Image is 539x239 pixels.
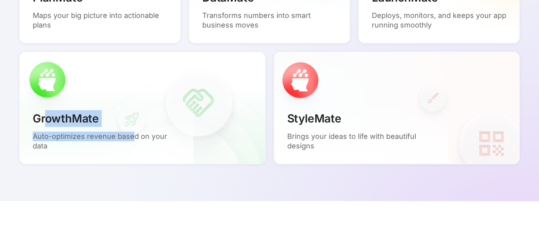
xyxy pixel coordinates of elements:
[33,110,99,127] p: GrowthMate
[372,11,506,30] p: Deploys, monitors, and keeps your app running smoothly
[202,11,337,30] p: Transforms numbers into smart business moves
[33,11,167,30] p: Maps your big picture into actionable plans
[33,132,181,151] p: Auto-optimizes revenue based on your data
[287,132,435,151] p: Brings your ideas to life with beautiful designs
[287,110,342,127] p: StyleMate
